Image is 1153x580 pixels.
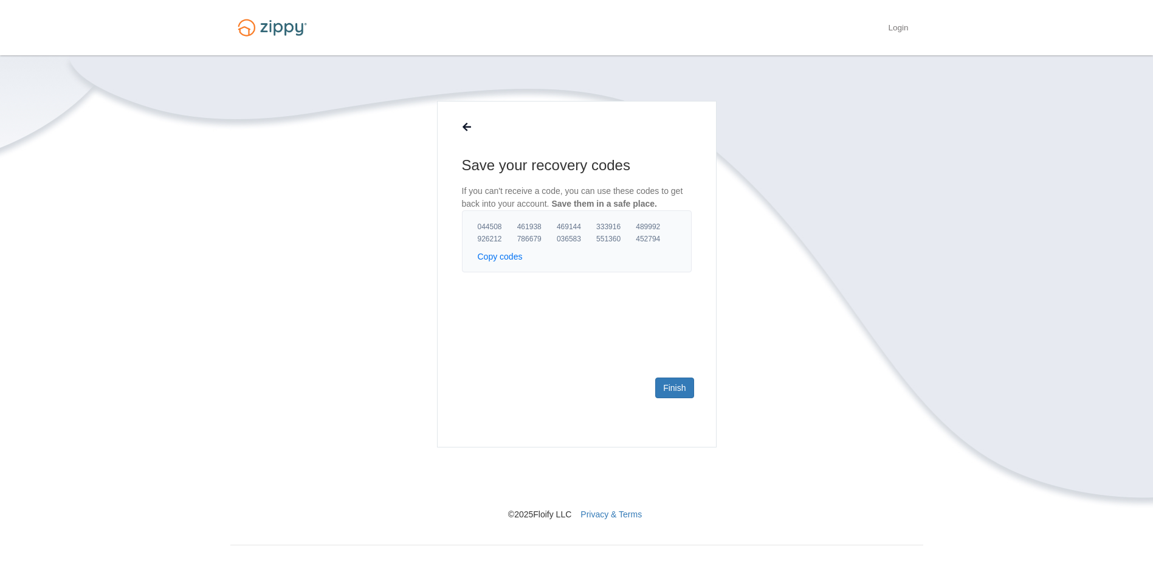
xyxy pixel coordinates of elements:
span: 489992 [636,222,675,232]
span: 333916 [596,222,636,232]
span: 044508 [478,222,517,232]
a: Login [888,23,908,35]
h1: Save your recovery codes [462,156,692,175]
span: 036583 [557,234,596,244]
span: 551360 [596,234,636,244]
button: Copy codes [478,250,523,263]
span: 461938 [517,222,557,232]
span: 786679 [517,234,557,244]
span: 926212 [478,234,517,244]
p: If you can't receive a code, you can use these codes to get back into your account. [462,185,692,210]
span: Save them in a safe place. [551,199,657,209]
a: Finish [655,378,694,398]
a: Privacy & Terms [580,509,642,519]
img: Logo [230,13,314,42]
nav: © 2025 Floify LLC [230,447,923,520]
span: 452794 [636,234,675,244]
span: 469144 [557,222,596,232]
